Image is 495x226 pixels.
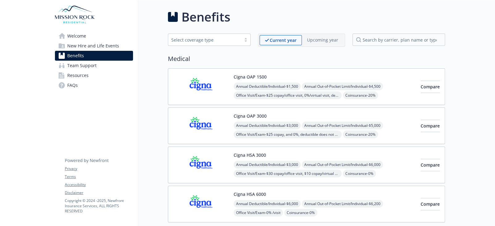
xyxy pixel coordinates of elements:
[343,170,376,177] span: Coinsurance - 0%
[302,161,383,168] span: Annual Out-of-Pocket Limit/Individual - $6,000
[65,198,133,214] p: Copyright © 2024 - 2025 , Newfront Insurance Services, ALL RIGHTS RESERVED
[302,35,343,45] span: Upcoming year
[234,122,301,129] span: Annual Deductible/Individual - $3,000
[173,113,229,139] img: CIGNA carrier logo
[234,170,342,177] span: Office Visit/Exam - $30 copay/office visit, $10 copay/virtual visit
[55,31,133,41] a: Welcome
[55,71,133,80] a: Resources
[173,191,229,217] img: CIGNA carrier logo
[65,190,133,196] a: Disclaimer
[421,123,440,129] span: Compare
[234,91,342,99] span: Office Visit/Exam - $25 copay/office visit, 0%/virtual visit, deductible does not apply
[55,61,133,71] a: Team Support
[181,8,230,26] h1: Benefits
[67,80,78,90] span: FAQs
[421,162,440,168] span: Compare
[234,200,301,208] span: Annual Deductible/Individual - $6,000
[421,201,440,207] span: Compare
[65,182,133,188] a: Accessibility
[67,61,97,71] span: Team Support
[421,198,440,210] button: Compare
[421,81,440,93] button: Compare
[284,209,317,216] span: Coinsurance - 0%
[234,83,301,90] span: Annual Deductible/Individual - $1,500
[343,91,378,99] span: Coinsurance - 20%
[234,152,266,158] button: Cigna HSA 3000
[67,71,89,80] span: Resources
[55,51,133,61] a: Benefits
[343,131,378,138] span: Coinsurance - 20%
[302,122,383,129] span: Annual Out-of-Pocket Limit/Individual - $5,000
[352,34,445,46] input: search by carrier, plan name or type
[302,200,383,208] span: Annual Out-of-Pocket Limit/Individual - $6,200
[173,152,229,178] img: CIGNA carrier logo
[67,41,119,51] span: New Hire and Life Events
[234,113,267,119] button: Cigna OAP 3000
[67,51,84,61] span: Benefits
[234,131,342,138] span: Office Visit/Exam - $25 copay, and 0%, deductible does not apply
[168,54,445,63] h2: Medical
[55,41,133,51] a: New Hire and Life Events
[171,37,238,43] div: Select coverage type
[307,37,338,43] p: Upcoming year
[234,74,267,80] button: Cigna OAP 1500
[421,159,440,171] button: Compare
[234,161,301,168] span: Annual Deductible/Individual - $3,000
[55,80,133,90] a: FAQs
[173,74,229,100] img: CIGNA carrier logo
[421,84,440,90] span: Compare
[234,191,266,197] button: Cigna HSA 6000
[67,31,86,41] span: Welcome
[65,174,133,180] a: Terms
[234,209,283,216] span: Office Visit/Exam - 0% /visit
[302,83,383,90] span: Annual Out-of-Pocket Limit/Individual - $4,500
[270,37,297,43] p: Current year
[65,166,133,172] a: Privacy
[421,120,440,132] button: Compare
